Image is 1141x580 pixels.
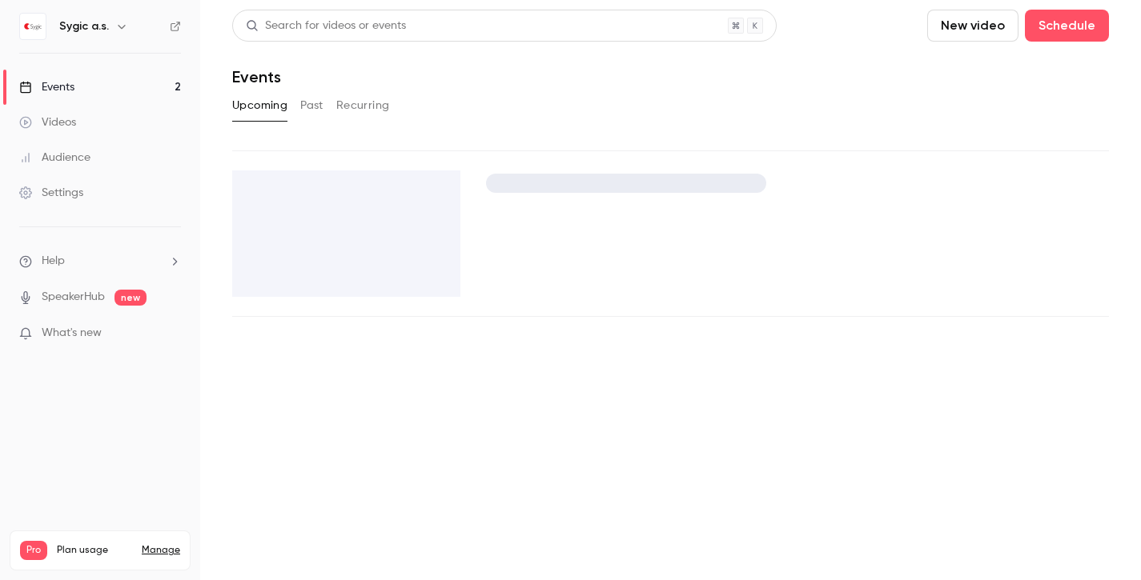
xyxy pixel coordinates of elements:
a: Manage [142,544,180,557]
div: Audience [19,150,90,166]
button: New video [927,10,1018,42]
button: Upcoming [232,93,287,118]
div: Search for videos or events [246,18,406,34]
button: Schedule [1025,10,1109,42]
button: Past [300,93,323,118]
a: SpeakerHub [42,289,105,306]
li: help-dropdown-opener [19,253,181,270]
div: Events [19,79,74,95]
span: Plan usage [57,544,132,557]
div: Videos [19,114,76,130]
h1: Events [232,67,281,86]
span: new [115,290,147,306]
span: Pro [20,541,47,560]
h6: Sygic a.s. [59,18,109,34]
span: What's new [42,325,102,342]
span: Help [42,253,65,270]
div: Settings [19,185,83,201]
img: Sygic a.s. [20,14,46,39]
button: Recurring [336,93,390,118]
